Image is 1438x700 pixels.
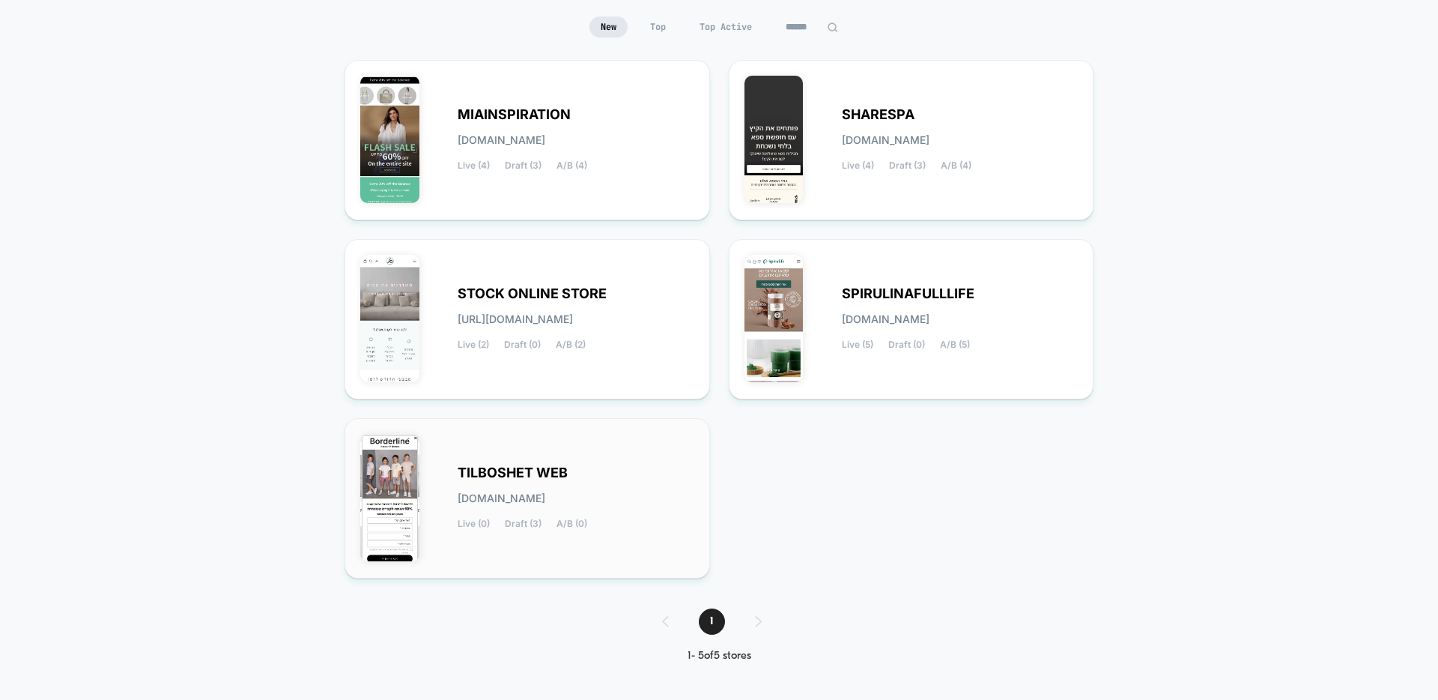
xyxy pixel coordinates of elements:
[941,160,971,171] span: A/B (4)
[458,468,568,478] span: TILBOSHET WEB
[505,160,541,171] span: Draft (3)
[458,109,571,120] span: MIAINSPIRATION
[458,340,489,350] span: Live (2)
[842,109,914,120] span: SHARESPA
[504,340,541,350] span: Draft (0)
[842,135,929,145] span: [DOMAIN_NAME]
[647,650,792,663] div: 1 - 5 of 5 stores
[458,314,573,325] span: [URL][DOMAIN_NAME]
[458,135,545,145] span: [DOMAIN_NAME]
[556,160,587,171] span: A/B (4)
[458,493,545,504] span: [DOMAIN_NAME]
[360,255,419,382] img: STOCK_ONLINE_STORE
[556,519,587,529] span: A/B (0)
[458,160,490,171] span: Live (4)
[842,160,874,171] span: Live (4)
[744,255,804,382] img: SPIRULINAFULLLIFE
[842,314,929,325] span: [DOMAIN_NAME]
[589,16,628,37] span: New
[842,289,974,299] span: SPIRULINAFULLLIFE
[688,16,763,37] span: Top Active
[505,519,541,529] span: Draft (3)
[888,340,925,350] span: Draft (0)
[360,76,419,203] img: MIAINSPIRATION
[556,340,586,350] span: A/B (2)
[458,519,490,529] span: Live (0)
[360,434,419,561] img: TILBOSHET_WEB
[889,160,926,171] span: Draft (3)
[827,22,838,33] img: edit
[940,340,970,350] span: A/B (5)
[639,16,677,37] span: Top
[744,76,804,203] img: SHARESPA
[699,609,725,635] span: 1
[842,340,873,350] span: Live (5)
[458,289,607,299] span: STOCK ONLINE STORE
